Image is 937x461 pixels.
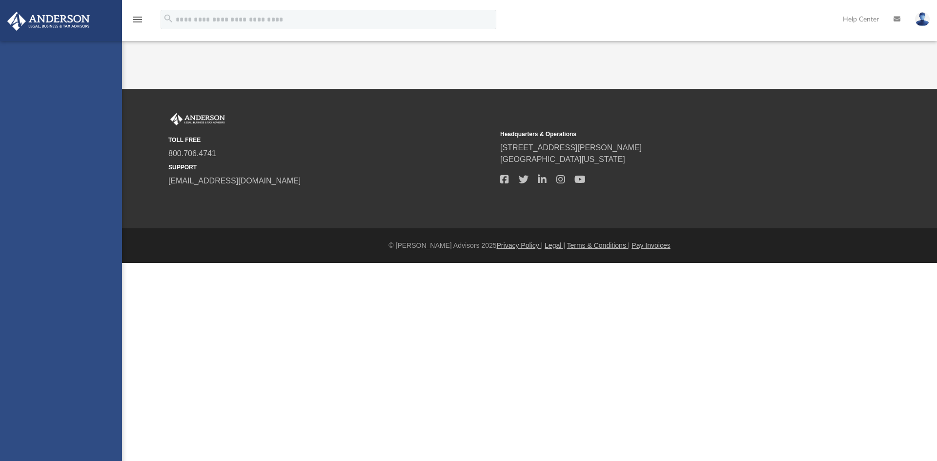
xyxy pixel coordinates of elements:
a: Privacy Policy | [497,241,543,249]
a: [EMAIL_ADDRESS][DOMAIN_NAME] [168,177,301,185]
img: Anderson Advisors Platinum Portal [4,12,93,31]
img: User Pic [915,12,930,26]
small: SUPPORT [168,163,493,172]
small: Headquarters & Operations [500,130,825,139]
div: © [PERSON_NAME] Advisors 2025 [122,241,937,251]
a: Pay Invoices [631,241,670,249]
i: menu [132,14,143,25]
a: Terms & Conditions | [567,241,630,249]
a: [GEOGRAPHIC_DATA][US_STATE] [500,155,625,163]
a: menu [132,19,143,25]
i: search [163,13,174,24]
img: Anderson Advisors Platinum Portal [168,113,227,126]
a: 800.706.4741 [168,149,216,158]
small: TOLL FREE [168,136,493,144]
a: [STREET_ADDRESS][PERSON_NAME] [500,143,642,152]
a: Legal | [545,241,565,249]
